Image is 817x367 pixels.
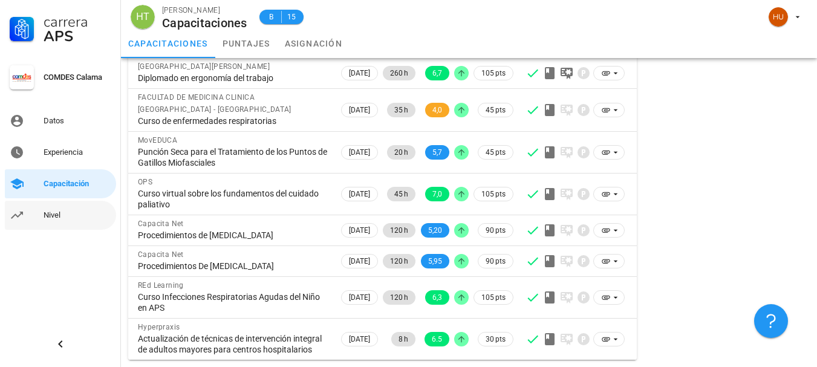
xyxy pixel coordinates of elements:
span: 5,20 [428,223,442,238]
span: 45 pts [486,104,506,116]
span: HT [136,5,149,29]
span: [DATE] [349,146,370,159]
div: Curso virtual sobre los fundamentos del cuidado paliativo [138,188,329,210]
span: [DATE] [349,333,370,346]
span: [DATE] [349,255,370,268]
div: Procedimientos de [MEDICAL_DATA] [138,230,329,241]
span: B [267,11,276,23]
div: Capacitaciones [162,16,247,30]
div: Nivel [44,210,111,220]
span: 105 pts [481,291,506,304]
div: Actualización de técnicas de intervención integral de adultos mayores para centros hospitalarios [138,333,329,355]
span: 120 h [390,223,408,238]
span: OPS [138,178,152,186]
span: 120 h [390,290,408,305]
span: Hyperpraxis [138,323,180,331]
span: 90 pts [486,224,506,236]
span: [DATE] [349,291,370,304]
span: [DATE] [349,103,370,117]
span: [DATE] [349,67,370,80]
span: [DATE] [349,224,370,237]
div: Punción Seca para el Tratamiento de los Puntos de Gatillos Miofasciales [138,146,329,168]
a: Nivel [5,201,116,230]
span: 105 pts [481,67,506,79]
span: 8 h [399,332,408,346]
span: MovEDUCA [138,136,177,145]
a: asignación [278,29,350,58]
div: Experiencia [44,148,111,157]
span: 20 h [394,145,408,160]
div: Procedimientos De [MEDICAL_DATA] [138,261,329,271]
span: 120 h [390,254,408,268]
div: avatar [769,7,788,27]
span: 260 h [390,66,408,80]
span: 5,7 [432,145,442,160]
span: 35 h [394,103,408,117]
a: puntajes [215,29,278,58]
span: [DATE] [349,187,370,201]
div: Curso Infecciones Respiratorias Agudas del Niño en APS [138,291,329,313]
span: Capacita Net [138,250,184,259]
div: avatar [131,5,155,29]
span: 15 [287,11,296,23]
div: Carrera [44,15,111,29]
div: [PERSON_NAME] [162,4,247,16]
span: 6,3 [432,290,442,305]
a: Datos [5,106,116,135]
span: 6,7 [432,66,442,80]
span: 45 h [394,187,408,201]
span: 45 pts [486,146,506,158]
a: Capacitación [5,169,116,198]
div: APS [44,29,111,44]
span: 6.5 [432,332,442,346]
span: 105 pts [481,188,506,200]
span: Capacita Net [138,219,184,228]
span: FACULTAD DE MEDICINA CLINICA [GEOGRAPHIC_DATA] - [GEOGRAPHIC_DATA] [138,93,291,114]
div: Curso de enfermedades respiratorias [138,115,329,126]
span: 30 pts [486,333,506,345]
span: 4,0 [432,103,442,117]
span: 5,95 [428,254,442,268]
div: Capacitación [44,179,111,189]
a: capacitaciones [121,29,215,58]
div: Diplomado en ergonomía del trabajo [138,73,329,83]
div: Datos [44,116,111,126]
span: 7,0 [432,187,442,201]
a: Experiencia [5,138,116,167]
span: REd Learning [138,281,184,290]
span: 90 pts [486,255,506,267]
span: [GEOGRAPHIC_DATA][PERSON_NAME] [138,62,270,71]
div: COMDES Calama [44,73,111,82]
